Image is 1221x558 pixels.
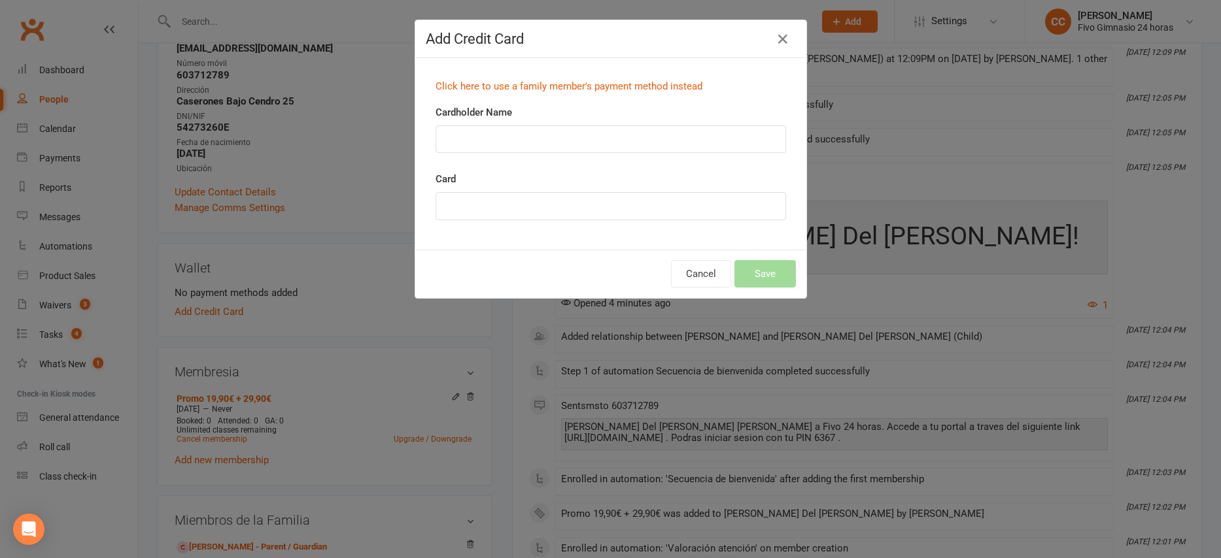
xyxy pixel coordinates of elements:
button: Close [772,29,793,50]
div: Open Intercom Messenger [13,514,44,545]
iframe: Campo de entrada seguro para el pago con tarjeta [444,201,778,212]
a: Click here to use a family member's payment method instead [436,80,702,92]
h4: Add Credit Card [426,31,796,47]
label: Card [436,171,456,187]
button: Cancel [671,260,731,287]
label: Cardholder Name [436,105,512,120]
